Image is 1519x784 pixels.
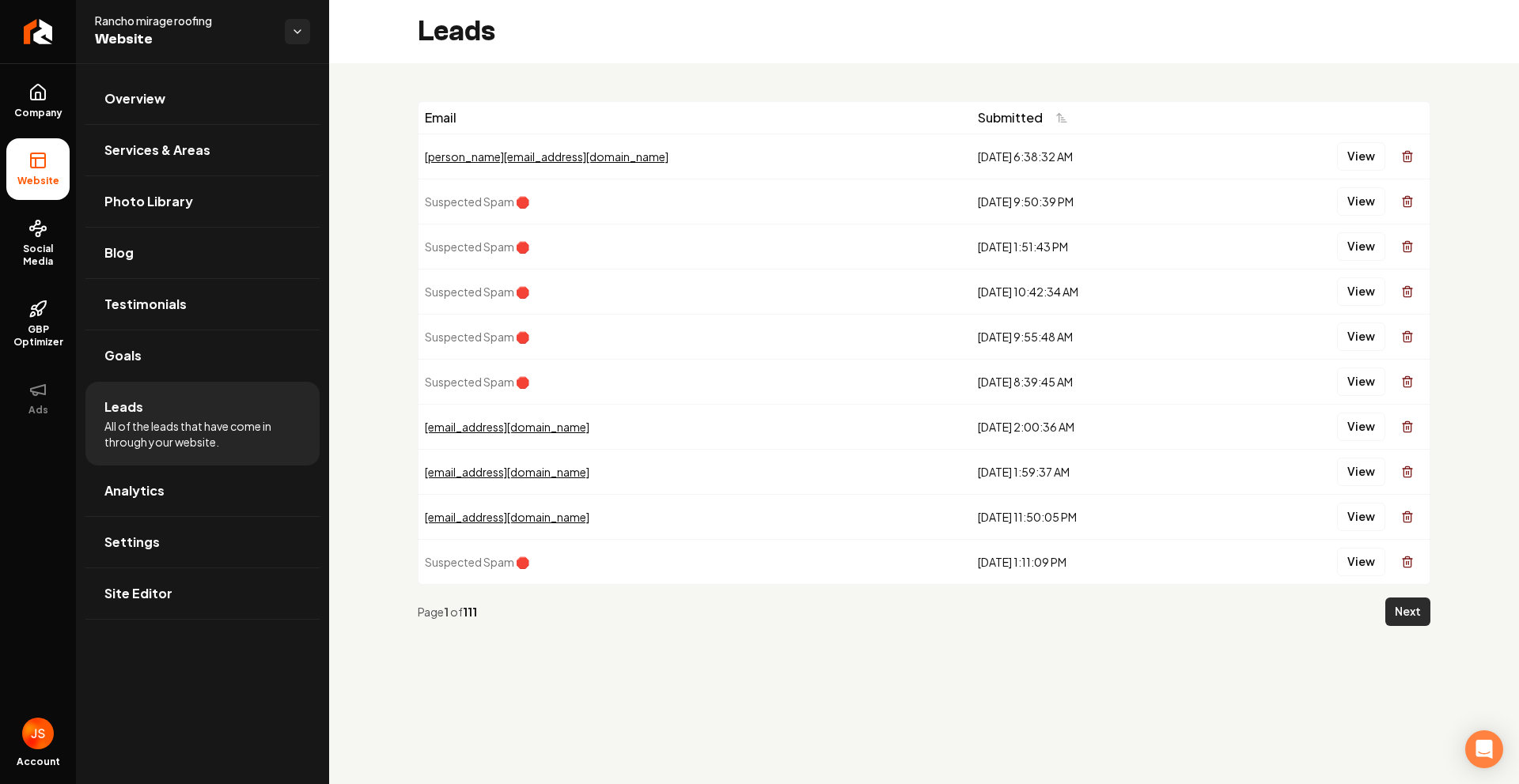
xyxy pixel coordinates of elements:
[450,605,463,619] span: of
[85,73,320,124] a: Overview
[1337,277,1385,306] button: View
[425,509,965,525] div: [EMAIL_ADDRESS][DOMAIN_NAME]
[425,464,965,480] div: [EMAIL_ADDRESS][DOMAIN_NAME]
[978,374,1210,390] div: [DATE] 8:39:45 AM
[104,141,210,160] span: Services & Areas
[425,375,529,389] span: Suspected Spam 🛑
[6,287,70,361] a: GBP Optimizer
[425,149,965,164] div: [PERSON_NAME][EMAIL_ADDRESS][DOMAIN_NAME]
[425,419,965,435] div: [EMAIL_ADDRESS][DOMAIN_NAME]
[418,16,495,47] h2: Leads
[6,243,70,268] span: Social Media
[425,285,529,299] span: Suspected Spam 🛑
[425,194,529,209] span: Suspected Spam 🛑
[85,228,320,278] a: Blog
[418,605,444,619] span: Page
[17,756,60,768] span: Account
[6,206,70,281] a: Social Media
[978,149,1210,164] div: [DATE] 6:38:32 AM
[6,367,70,429] button: Ads
[85,517,320,567] a: Settings
[104,346,142,365] span: Goals
[104,584,172,603] span: Site Editor
[425,555,529,569] span: Suspected Spam 🛑
[425,330,529,344] span: Suspected Spam 🛑
[104,398,143,416] span: Leads
[104,192,193,211] span: Photo Library
[85,465,320,516] a: Analytics
[6,70,70,132] a: Company
[978,419,1210,435] div: [DATE] 2:00:36 AM
[1337,413,1385,441] button: View
[85,568,320,619] a: Site Editor
[1337,367,1385,396] button: View
[425,108,965,127] div: Email
[425,239,529,254] span: Suspected Spam 🛑
[85,279,320,330] a: Testimonials
[978,104,1078,132] button: Submitted
[85,176,320,227] a: Photo Library
[104,89,165,108] span: Overview
[1337,322,1385,351] button: View
[1337,503,1385,531] button: View
[978,329,1210,345] div: [DATE] 9:55:48 AM
[24,19,53,44] img: Rebolt Logo
[1385,597,1430,626] button: Next
[1337,142,1385,171] button: View
[978,464,1210,480] div: [DATE] 1:59:37 AM
[1337,187,1385,216] button: View
[463,605,477,619] strong: 111
[1337,232,1385,261] button: View
[22,718,54,749] img: James Shamoun
[1337,548,1385,576] button: View
[104,533,160,552] span: Settings
[978,284,1210,300] div: [DATE] 10:42:34 AM
[978,194,1210,209] div: [DATE] 9:50:39 PM
[1337,458,1385,486] button: View
[22,718,54,749] button: Open user button
[444,605,450,619] strong: 1
[104,481,165,500] span: Analytics
[8,107,69,119] span: Company
[1465,730,1503,768] div: Open Intercom Messenger
[978,108,1043,127] span: Submitted
[104,295,187,314] span: Testimonials
[95,13,272,28] span: Rancho mirage roofing
[978,509,1210,525] div: [DATE] 11:50:05 PM
[95,28,272,51] span: Website
[104,243,134,262] span: Blog
[85,125,320,175] a: Services & Areas
[22,404,55,416] span: Ads
[85,330,320,381] a: Goals
[11,175,66,187] span: Website
[978,554,1210,570] div: [DATE] 1:11:09 PM
[978,239,1210,254] div: [DATE] 1:51:43 PM
[6,323,70,349] span: GBP Optimizer
[104,418,301,450] span: All of the leads that have come in through your website.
